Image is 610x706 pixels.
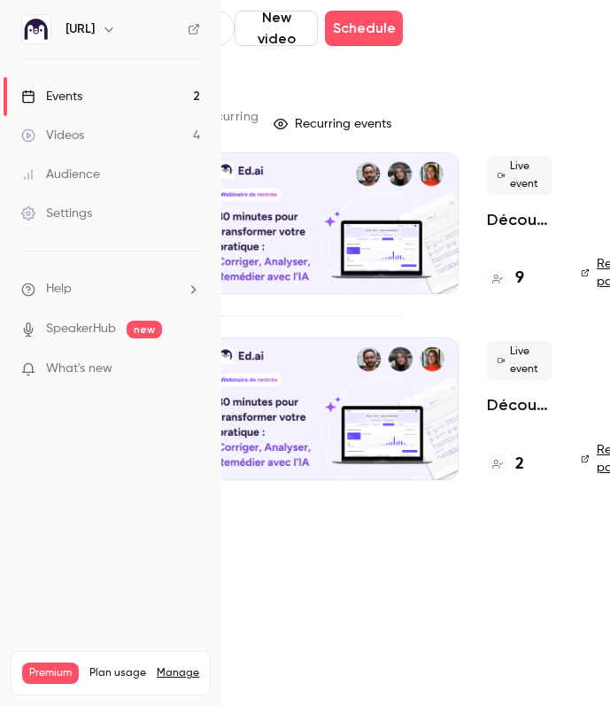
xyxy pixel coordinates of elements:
a: 9 [487,267,524,291]
div: Audience [21,166,100,183]
span: Help [46,280,72,299]
button: New video [235,11,318,46]
span: Plan usage [89,666,146,680]
div: Settings [21,205,92,222]
span: What's new [46,360,112,378]
a: Découvrez la V1 d’[URL] et ses nouvelles fonctionnalités ! [487,394,552,415]
div: Videos [21,127,84,144]
iframe: Noticeable Trigger [179,361,200,377]
h4: 9 [515,267,524,291]
span: Live event [487,341,552,380]
a: 2 [487,453,524,477]
li: help-dropdown-opener [21,280,200,299]
button: Schedule [325,11,403,46]
a: SpeakerHub [46,320,116,338]
h6: [URL] [66,20,95,38]
span: Live event [487,156,552,195]
img: Ed.ai [22,15,50,43]
h4: 2 [515,453,524,477]
a: Manage [157,666,199,680]
a: Découvrez la V1 d’[URL] et ses nouvelles fonctionnalités ! [487,209,552,230]
div: Events [21,88,82,105]
span: new [127,321,162,338]
span: Premium [22,663,79,684]
button: Recurring events [266,110,403,138]
button: Recurring [200,103,259,131]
